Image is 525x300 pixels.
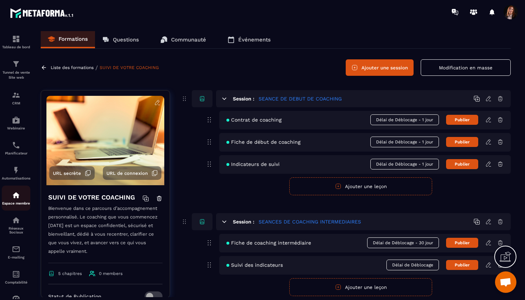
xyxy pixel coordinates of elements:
[2,265,30,290] a: accountantaccountantComptabilité
[446,159,478,169] button: Publier
[2,161,30,186] a: automationsautomationsAutomatisations
[12,141,20,149] img: scheduler
[100,65,159,70] a: SUIVI DE VOTRE COACHING
[386,260,439,270] span: Délai de Déblocage
[259,218,361,225] h5: SEANCES DE COACHING INTERMEDIAIRES
[46,96,164,185] img: background
[2,255,30,259] p: E-mailing
[59,36,88,42] p: Formations
[171,36,206,43] p: Communauté
[446,115,478,125] button: Publier
[495,271,516,293] a: Ouvrir le chat
[48,192,135,202] h4: SUIVI DE VOTRE COACHING
[49,166,95,180] button: URL secrète
[12,116,20,124] img: automations
[106,171,148,176] span: URL de connexion
[51,65,94,70] a: Liste des formations
[226,117,281,123] span: Contrat de coaching
[233,96,254,102] h6: Session :
[2,29,30,54] a: formationformationTableau de bord
[2,54,30,85] a: formationformationTunnel de vente Site web
[95,64,98,71] span: /
[48,294,101,299] p: Statut de Publication
[2,70,30,80] p: Tunnel de vente Site web
[58,271,82,276] span: 5 chapitres
[370,114,439,125] span: Délai de Déblocage - 1 jour
[12,216,20,225] img: social-network
[48,204,162,263] p: Bienvenue dans ce parcours d’accompagnement personnalisé. Le coaching que vous commencez [DATE] e...
[12,191,20,200] img: automations
[226,161,280,167] span: Indicateurs de suivi
[2,151,30,155] p: Planificateur
[259,95,342,102] h5: SEANCE DE DEBUT DE COACHING
[12,60,20,68] img: formation
[2,211,30,240] a: social-networksocial-networkRéseaux Sociaux
[2,226,30,234] p: Réseaux Sociaux
[2,136,30,161] a: schedulerschedulerPlanificateur
[421,59,511,76] button: Modification en masse
[12,270,20,279] img: accountant
[370,137,439,147] span: Délai de Déblocage - 1 jour
[2,176,30,180] p: Automatisations
[370,159,439,169] span: Délai de Déblocage - 1 jour
[446,238,478,248] button: Publier
[153,31,213,48] a: Communauté
[12,35,20,43] img: formation
[10,6,74,19] img: logo
[41,31,95,48] a: Formations
[95,31,146,48] a: Questions
[238,36,271,43] p: Événements
[446,260,478,270] button: Publier
[2,240,30,265] a: emailemailE-mailing
[289,177,432,195] button: Ajouter une leçon
[2,280,30,284] p: Comptabilité
[2,186,30,211] a: automationsautomationsEspace membre
[220,31,278,48] a: Événements
[113,36,139,43] p: Questions
[99,271,122,276] span: 0 members
[2,45,30,49] p: Tableau de bord
[2,126,30,130] p: Webinaire
[2,101,30,105] p: CRM
[2,201,30,205] p: Espace membre
[367,237,439,248] span: Délai de Déblocage - 30 jour
[103,166,161,180] button: URL de connexion
[226,240,311,246] span: Fiche de coaching intermédiaire
[446,137,478,147] button: Publier
[346,59,414,76] button: Ajouter une session
[289,278,432,296] button: Ajouter une leçon
[2,110,30,136] a: automationsautomationsWebinaire
[53,171,81,176] span: URL secrète
[226,139,300,145] span: Fiche de début de coaching
[226,262,283,268] span: Suivi des indicateurs
[233,219,254,225] h6: Session :
[2,85,30,110] a: formationformationCRM
[12,91,20,99] img: formation
[12,166,20,174] img: automations
[12,245,20,254] img: email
